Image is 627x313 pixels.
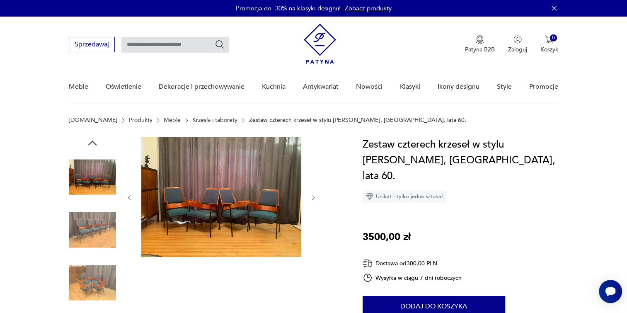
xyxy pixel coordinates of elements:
a: Kuchnia [262,71,286,103]
h1: Zestaw czterech krzeseł w stylu [PERSON_NAME], [GEOGRAPHIC_DATA], lata 60. [363,137,558,184]
img: Patyna - sklep z meblami i dekoracjami vintage [304,24,336,64]
div: Unikat - tylko jedna sztuka! [363,190,446,203]
img: Zdjęcie produktu Zestaw czterech krzeseł w stylu Hanno Von Gustedta, Austria, lata 60. [141,137,301,257]
img: Ikona diamentu [366,193,373,200]
a: Krzesła i taborety [192,117,237,124]
p: Zaloguj [508,46,527,53]
a: Promocje [529,71,558,103]
a: Nowości [356,71,382,103]
img: Ikona dostawy [363,258,373,269]
a: Zobacz produkty [345,4,392,12]
iframe: Smartsupp widget button [599,280,622,303]
a: Ikona medaluPatyna B2B [465,35,495,53]
p: Patyna B2B [465,46,495,53]
p: Zestaw czterech krzeseł w stylu [PERSON_NAME], [GEOGRAPHIC_DATA], lata 60. [249,117,466,124]
img: Zdjęcie produktu Zestaw czterech krzeseł w stylu Hanno Von Gustedta, Austria, lata 60. [69,153,116,201]
img: Ikonka użytkownika [513,35,522,44]
a: Produkty [129,117,153,124]
a: Meble [69,71,88,103]
div: Wysyłka w ciągu 7 dni roboczych [363,273,462,283]
a: Meble [164,117,181,124]
a: Sprzedawaj [69,42,115,48]
p: Promocja do -30% na klasyki designu! [236,4,341,12]
button: Zaloguj [508,35,527,53]
button: Szukaj [215,39,225,49]
a: Dekoracje i przechowywanie [159,71,245,103]
img: Zdjęcie produktu Zestaw czterech krzeseł w stylu Hanno Von Gustedta, Austria, lata 60. [69,206,116,254]
button: 0Koszyk [540,35,558,53]
a: [DOMAIN_NAME] [69,117,117,124]
a: Oświetlenie [106,71,141,103]
div: 0 [550,34,557,41]
a: Style [497,71,512,103]
button: Sprzedawaj [69,37,115,52]
img: Zdjęcie produktu Zestaw czterech krzeseł w stylu Hanno Von Gustedta, Austria, lata 60. [69,259,116,306]
img: Ikona koszyka [545,35,553,44]
p: 3500,00 zł [363,229,411,245]
p: Koszyk [540,46,558,53]
button: Patyna B2B [465,35,495,53]
div: Dostawa od 300,00 PLN [363,258,462,269]
a: Ikony designu [438,71,479,103]
img: Ikona medalu [476,35,484,44]
a: Antykwariat [303,71,339,103]
a: Klasyki [400,71,420,103]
